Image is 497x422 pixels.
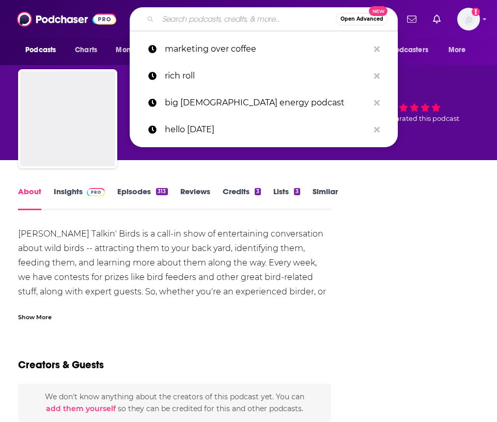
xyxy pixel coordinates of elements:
[441,40,479,60] button: open menu
[399,115,459,122] span: rated this podcast
[18,186,41,210] a: About
[340,17,383,22] span: Open Advanced
[273,186,300,210] a: Lists3
[158,11,336,27] input: Search podcasts, credits, & more...
[457,8,480,30] span: Logged in as LBPublicity2
[403,10,421,28] a: Show notifications dropdown
[130,116,398,143] a: hello [DATE]
[294,188,300,195] div: 3
[336,13,388,25] button: Open AdvancedNew
[130,36,398,62] a: marketing over coffee
[372,40,443,60] button: open menu
[448,43,466,57] span: More
[350,74,479,138] div: 1 personrated this podcast
[223,186,261,210] a: Credits3
[369,6,387,16] span: New
[165,62,369,89] p: rich roll
[130,7,398,31] div: Search podcasts, credits, & more...
[472,8,480,16] svg: Add a profile image
[255,188,261,195] div: 3
[108,40,166,60] button: open menu
[165,89,369,116] p: big gay energy podcast
[17,9,116,29] img: Podchaser - Follow, Share and Rate Podcasts
[18,40,69,60] button: open menu
[457,8,480,30] button: Show profile menu
[180,186,210,210] a: Reviews
[45,392,304,413] span: We don't know anything about the creators of this podcast yet . You can so they can be credited f...
[457,8,480,30] img: User Profile
[429,10,445,28] a: Show notifications dropdown
[18,358,104,371] h2: Creators & Guests
[25,43,56,57] span: Podcasts
[68,40,103,60] a: Charts
[313,186,338,210] a: Similar
[18,227,331,342] div: [PERSON_NAME] Talkin' Birds is a call-in show of entertaining conversation about wild birds -- at...
[130,89,398,116] a: big [DEMOGRAPHIC_DATA] energy podcast
[46,404,116,413] button: add them yourself
[87,188,105,196] img: Podchaser Pro
[165,36,369,62] p: marketing over coffee
[54,186,105,210] a: InsightsPodchaser Pro
[379,43,428,57] span: For Podcasters
[130,62,398,89] a: rich roll
[117,186,167,210] a: Episodes313
[156,188,167,195] div: 313
[116,43,152,57] span: Monitoring
[165,116,369,143] p: hello monday
[75,43,97,57] span: Charts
